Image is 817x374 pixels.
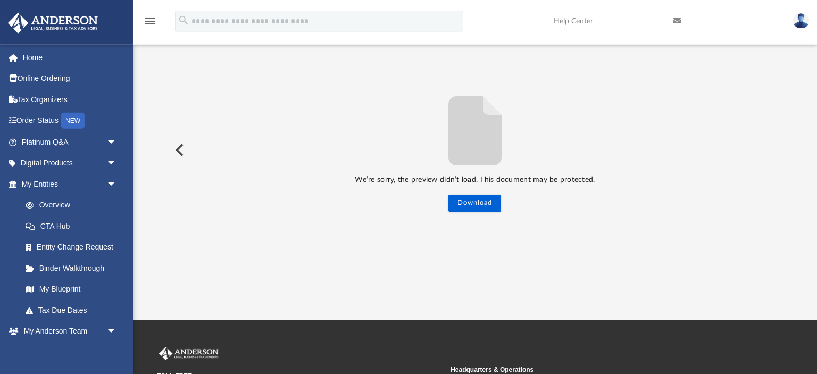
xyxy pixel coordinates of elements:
img: Anderson Advisors Platinum Portal [157,347,221,361]
i: search [178,14,189,26]
a: My Anderson Teamarrow_drop_down [7,321,128,342]
span: arrow_drop_down [106,131,128,153]
img: User Pic [793,13,809,29]
a: Online Ordering [7,68,133,89]
a: Digital Productsarrow_drop_down [7,153,133,174]
div: NEW [61,113,85,129]
a: Entity Change Request [15,237,133,258]
a: Home [7,47,133,68]
a: Binder Walkthrough [15,257,133,279]
a: CTA Hub [15,215,133,237]
p: We’re sorry, the preview didn’t load. This document may be protected. [167,173,782,187]
span: arrow_drop_down [106,321,128,343]
span: arrow_drop_down [106,173,128,195]
a: Order StatusNEW [7,110,133,132]
div: File preview [167,13,782,287]
button: Download [448,195,501,212]
i: menu [144,15,156,28]
a: My Entitiesarrow_drop_down [7,173,133,195]
a: menu [144,20,156,28]
a: Platinum Q&Aarrow_drop_down [7,131,133,153]
span: arrow_drop_down [106,153,128,174]
a: Tax Organizers [7,89,133,110]
a: My Blueprint [15,279,128,300]
button: Previous File [167,135,190,165]
a: Overview [15,195,133,216]
a: Tax Due Dates [15,300,133,321]
img: Anderson Advisors Platinum Portal [5,13,101,34]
